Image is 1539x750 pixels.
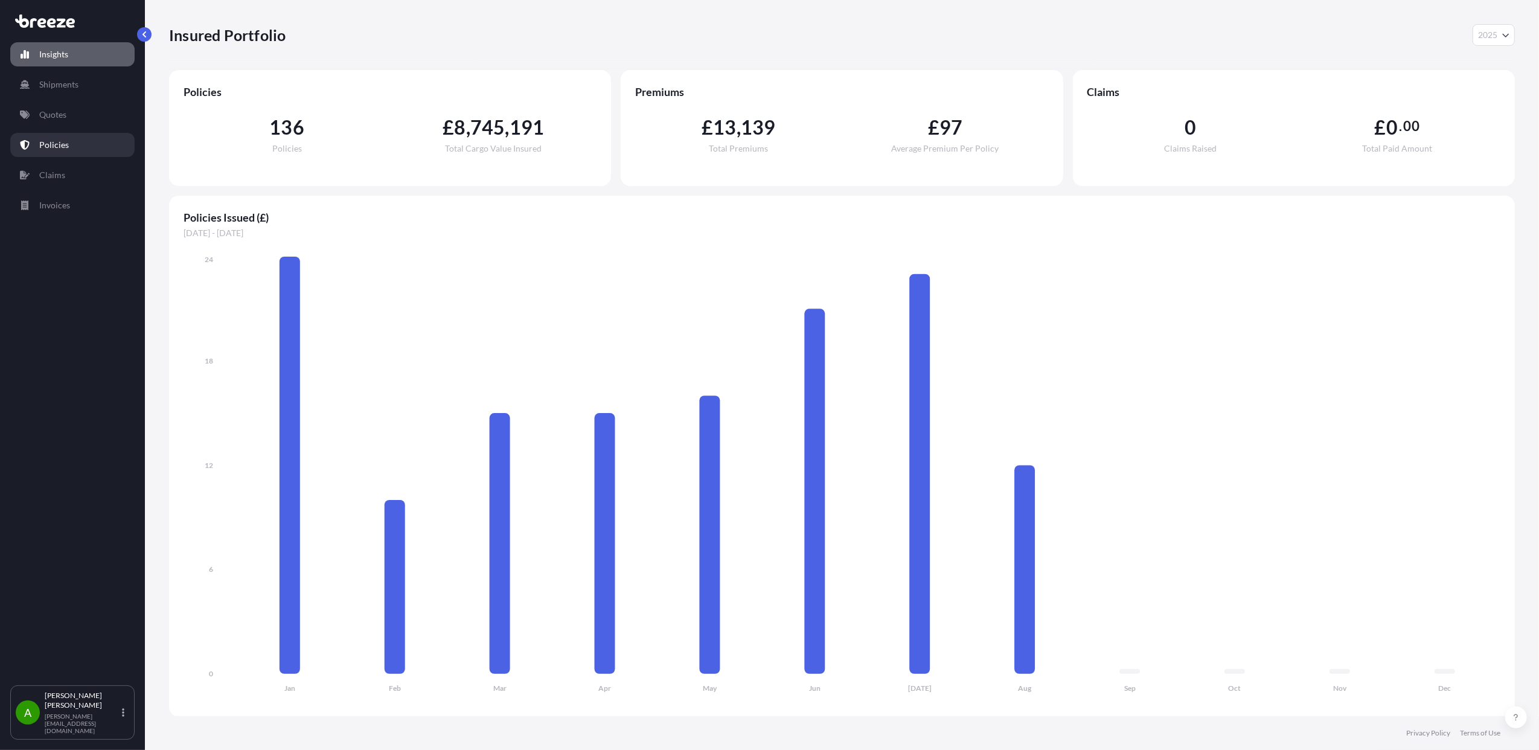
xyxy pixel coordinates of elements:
span: 00 [1404,121,1419,131]
span: Average Premium Per Policy [892,144,999,153]
a: Invoices [10,193,135,217]
button: Year Selector [1473,24,1515,46]
span: 13 [713,118,736,137]
span: 139 [741,118,776,137]
tspan: Dec [1439,684,1451,693]
tspan: Jan [284,684,295,693]
span: £ [702,118,713,137]
tspan: 0 [209,669,213,678]
p: Claims [39,169,65,181]
tspan: 6 [209,565,213,574]
span: Policies [184,85,597,99]
span: Policies [272,144,302,153]
a: Terms of Use [1460,728,1500,738]
span: , [505,118,509,137]
tspan: Nov [1333,684,1347,693]
span: £ [928,118,939,137]
span: Claims Raised [1164,144,1217,153]
span: Policies Issued (£) [184,210,1500,225]
span: Total Premiums [709,144,768,153]
tspan: 12 [205,461,213,470]
p: Invoices [39,199,70,211]
span: , [737,118,741,137]
span: 0 [1386,118,1398,137]
a: Privacy Policy [1406,728,1450,738]
tspan: Sep [1124,684,1136,693]
span: 745 [470,118,505,137]
p: Shipments [39,79,78,91]
tspan: Mar [493,684,507,693]
span: 191 [510,118,545,137]
span: Claims [1087,85,1500,99]
tspan: Oct [1229,684,1241,693]
tspan: Jun [809,684,821,693]
tspan: [DATE] [908,684,932,693]
tspan: Aug [1018,684,1032,693]
tspan: 18 [205,356,213,365]
a: Quotes [10,103,135,127]
tspan: Apr [598,684,611,693]
span: 2025 [1478,29,1497,41]
span: £ [1375,118,1386,137]
span: £ [443,118,454,137]
tspan: Feb [389,684,401,693]
p: Quotes [39,109,66,121]
a: Insights [10,42,135,66]
span: Total Paid Amount [1362,144,1432,153]
p: [PERSON_NAME][EMAIL_ADDRESS][DOMAIN_NAME] [45,713,120,734]
span: A [24,707,31,719]
span: Premiums [635,85,1048,99]
span: 0 [1185,118,1196,137]
p: Insured Portfolio [169,25,286,45]
p: [PERSON_NAME] [PERSON_NAME] [45,691,120,710]
span: Total Cargo Value Insured [445,144,542,153]
tspan: May [703,684,717,693]
span: [DATE] - [DATE] [184,227,1500,239]
a: Shipments [10,72,135,97]
span: , [466,118,470,137]
span: 136 [269,118,304,137]
span: 8 [454,118,466,137]
p: Insights [39,48,68,60]
a: Policies [10,133,135,157]
tspan: 24 [205,255,213,264]
span: 97 [939,118,962,137]
p: Policies [39,139,69,151]
a: Claims [10,163,135,187]
span: . [1399,121,1402,131]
